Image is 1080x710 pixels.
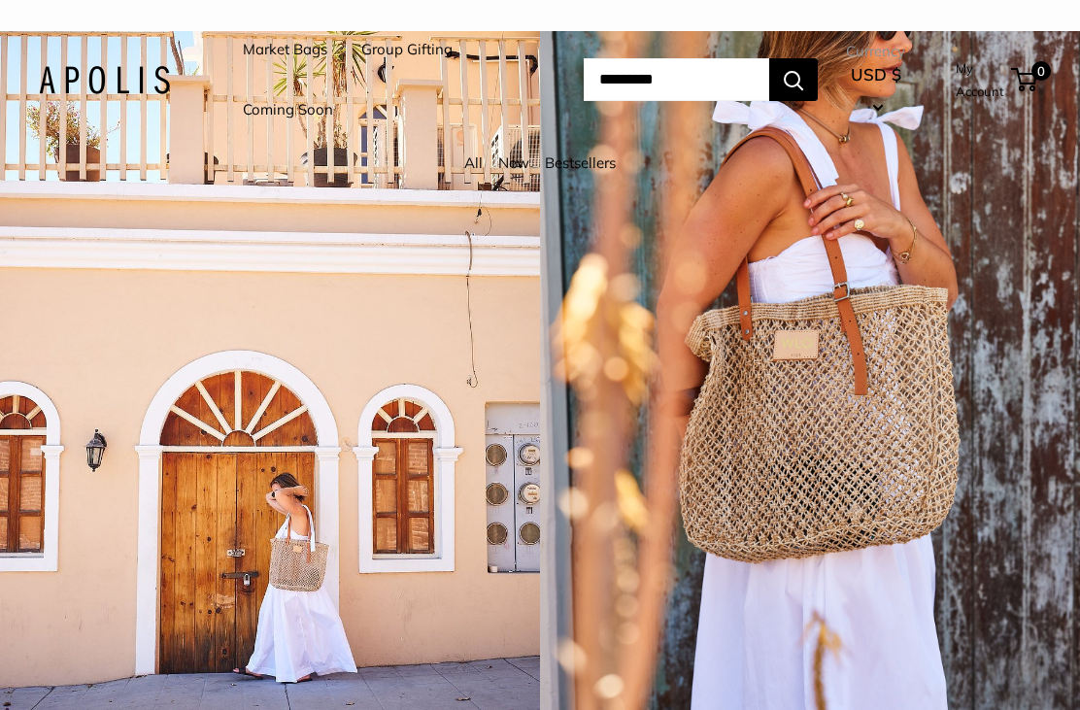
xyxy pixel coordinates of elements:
a: New [498,153,529,172]
a: All [464,153,483,172]
input: Search... [584,58,769,101]
a: Group Gifting [361,36,453,63]
a: Coming Soon [243,96,333,123]
a: Market Bags [243,36,327,63]
img: Apolis [39,66,170,94]
span: Currency [846,38,905,65]
span: USD $ [851,64,901,85]
span: 0 [1031,61,1051,81]
button: USD $ [846,59,905,121]
button: Search [769,58,818,101]
a: My Account [956,56,1004,104]
a: 0 [1013,68,1037,91]
a: Bestsellers [545,153,616,172]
